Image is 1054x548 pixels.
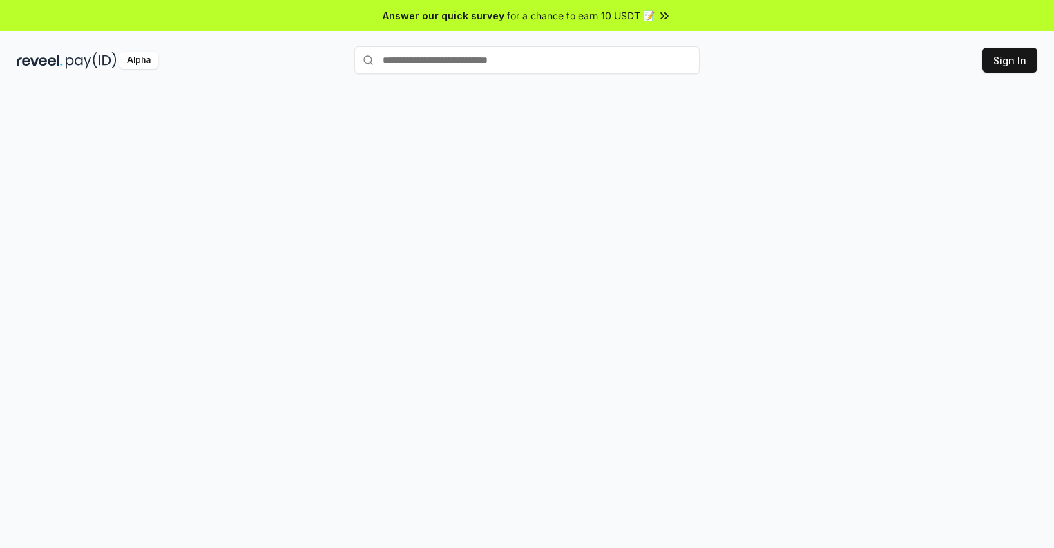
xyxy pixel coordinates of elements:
[17,52,63,69] img: reveel_dark
[982,48,1037,73] button: Sign In
[507,8,655,23] span: for a chance to earn 10 USDT 📝
[66,52,117,69] img: pay_id
[119,52,158,69] div: Alpha
[383,8,504,23] span: Answer our quick survey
